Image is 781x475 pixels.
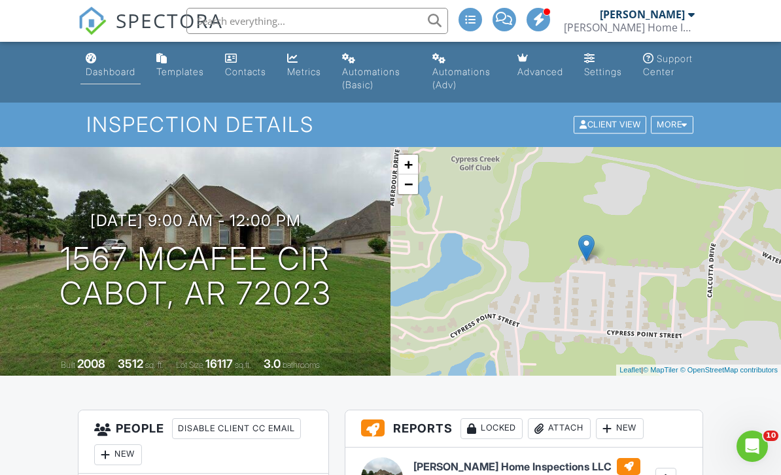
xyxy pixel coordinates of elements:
[579,47,627,84] a: Settings
[427,47,502,97] a: Automations (Advanced)
[643,366,678,374] a: © MapTiler
[413,458,640,475] h6: [PERSON_NAME] Home Inspections LLC
[90,212,301,229] h3: [DATE] 9:00 am - 12:00 pm
[287,66,321,77] div: Metrics
[61,360,75,370] span: Built
[398,155,418,174] a: Zoom in
[345,410,702,448] h3: Reports
[235,360,251,370] span: sq.ft.
[763,431,778,441] span: 10
[205,357,233,370] div: 16117
[528,418,591,439] div: Attach
[680,366,778,374] a: © OpenStreetMap contributors
[619,366,641,374] a: Leaflet
[77,357,105,370] div: 2008
[737,431,768,462] iframe: Intercom live chat
[80,47,141,84] a: Dashboard
[564,21,695,34] div: Ellis Home Inspections LLC
[512,47,568,84] a: Advanced
[186,8,448,34] input: Search everything...
[264,357,281,370] div: 3.0
[398,174,418,194] a: Zoom out
[151,47,209,84] a: Templates
[78,410,328,474] h3: People
[616,365,781,376] div: |
[156,66,204,77] div: Templates
[517,66,563,77] div: Advanced
[145,360,164,370] span: sq. ft.
[176,360,203,370] span: Lot Size
[432,66,491,90] div: Automations (Adv)
[172,418,301,439] div: Disable Client CC Email
[220,47,271,84] a: Contacts
[600,8,685,21] div: [PERSON_NAME]
[584,66,622,77] div: Settings
[94,444,142,465] div: New
[638,47,701,84] a: Support Center
[118,357,143,370] div: 3512
[342,66,400,90] div: Automations (Basic)
[86,113,695,136] h1: Inspection Details
[643,53,693,77] div: Support Center
[651,116,693,134] div: More
[282,47,326,84] a: Metrics
[78,7,107,35] img: The Best Home Inspection Software - Spectora
[60,242,332,311] h1: 1567 McAfee Cir Cabot, AR 72023
[283,360,320,370] span: bathrooms
[337,47,416,97] a: Automations (Basic)
[116,7,223,34] span: SPECTORA
[572,119,650,129] a: Client View
[596,418,644,439] div: New
[460,418,523,439] div: Locked
[86,66,135,77] div: Dashboard
[574,116,646,134] div: Client View
[225,66,266,77] div: Contacts
[78,18,223,45] a: SPECTORA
